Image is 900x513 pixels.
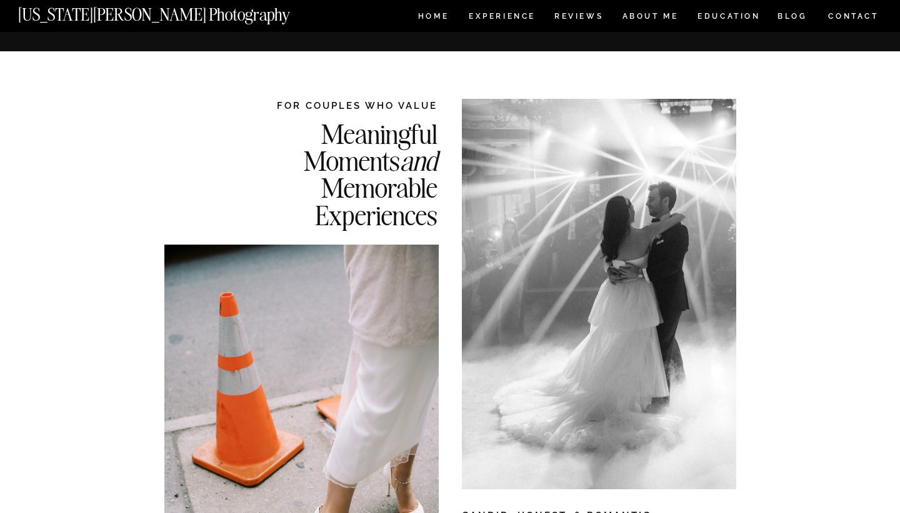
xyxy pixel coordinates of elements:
a: EDUCATION [696,13,762,23]
a: [US_STATE][PERSON_NAME] Photography [18,6,332,17]
a: Experience [469,13,534,23]
a: CONTACT [827,9,879,23]
a: HOME [416,13,451,23]
a: BLOG [777,13,807,23]
i: and [400,143,437,178]
h2: FOR COUPLES WHO VALUE [240,99,437,112]
h2: Meaningful Moments Memorable Experiences [240,120,437,227]
a: ABOUT ME [622,13,679,23]
a: Get in Touch [679,6,867,15]
a: REVIEWS [554,13,601,23]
